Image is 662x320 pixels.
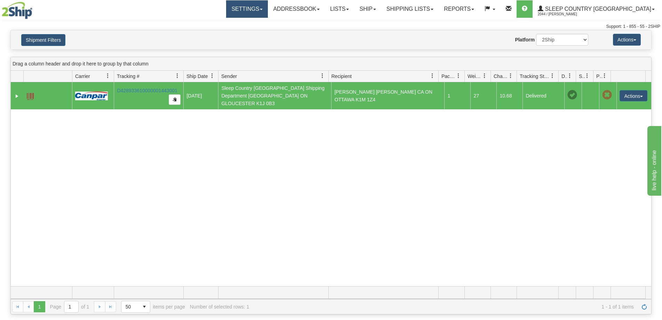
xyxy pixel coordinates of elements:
a: Reports [439,0,479,18]
div: live help - online [5,4,64,13]
div: grid grouping header [11,57,651,71]
div: Support: 1 - 855 - 55 - 2SHIP [2,24,660,30]
span: Charge [494,73,508,80]
button: Actions [620,90,647,101]
span: Pickup Not Assigned [602,90,612,100]
a: Delivery Status filter column settings [564,70,576,82]
a: Recipient filter column settings [426,70,438,82]
td: Sleep Country [GEOGRAPHIC_DATA] Shipping Department [GEOGRAPHIC_DATA] ON GLOUCESTER K1J 0B3 [218,82,331,109]
td: 10.68 [496,82,523,109]
a: Label [27,90,34,101]
img: logo2044.jpg [2,2,32,19]
td: 27 [470,82,496,109]
span: Pickup Status [596,73,602,80]
a: Charge filter column settings [505,70,517,82]
td: 1 [444,82,470,109]
div: Number of selected rows: 1 [190,304,249,310]
iframe: chat widget [646,124,661,195]
a: Ship Date filter column settings [206,70,218,82]
span: items per page [121,301,185,313]
a: Shipment Issues filter column settings [581,70,593,82]
span: Delivery Status [561,73,567,80]
span: Weight [468,73,482,80]
span: Ship Date [186,73,208,80]
button: Actions [613,34,641,46]
span: select [139,301,150,312]
span: On time [567,90,577,100]
button: Copy to clipboard [169,94,181,105]
label: Platform [515,36,535,43]
span: Carrier [75,73,90,80]
a: Sender filter column settings [317,70,328,82]
span: 1 - 1 of 1 items [254,304,634,310]
span: Tracking Status [520,73,550,80]
span: 50 [126,303,135,310]
a: Weight filter column settings [479,70,490,82]
a: Tracking Status filter column settings [547,70,558,82]
a: Sleep Country [GEOGRAPHIC_DATA] 2044 / [PERSON_NAME] [533,0,660,18]
span: Page sizes drop down [121,301,150,313]
span: Page 1 [34,301,45,312]
span: Sleep Country [GEOGRAPHIC_DATA] [543,6,651,12]
td: [PERSON_NAME] [PERSON_NAME] CA ON OTTAWA K1M 1Z4 [331,82,444,109]
span: Packages [441,73,456,80]
td: Delivered [523,82,564,109]
span: Shipment Issues [579,73,585,80]
span: Sender [221,73,237,80]
span: Tracking # [117,73,139,80]
img: 14 - Canpar [75,92,108,100]
a: Tracking # filter column settings [172,70,183,82]
a: Packages filter column settings [453,70,464,82]
a: Settings [226,0,268,18]
a: Shipping lists [381,0,439,18]
input: Page 1 [64,301,78,312]
span: Page of 1 [50,301,89,313]
a: Addressbook [268,0,325,18]
a: Refresh [639,301,650,312]
a: Expand [14,93,21,100]
span: Recipient [332,73,352,80]
a: D428933610000001443001 [117,88,177,93]
button: Shipment Filters [21,34,65,46]
a: Ship [354,0,381,18]
a: Pickup Status filter column settings [599,70,611,82]
a: Lists [325,0,354,18]
span: 2044 / [PERSON_NAME] [538,11,590,18]
a: Carrier filter column settings [102,70,114,82]
td: [DATE] [183,82,218,109]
